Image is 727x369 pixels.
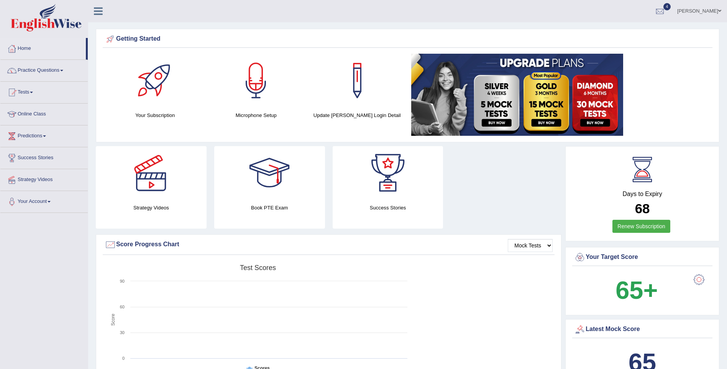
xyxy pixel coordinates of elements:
[240,264,276,272] tspan: Test scores
[209,111,302,119] h4: Microphone Setup
[574,252,711,263] div: Your Target Score
[214,204,325,212] h4: Book PTE Exam
[120,305,125,309] text: 60
[120,330,125,335] text: 30
[0,169,88,188] a: Strategy Videos
[663,3,671,10] span: 4
[105,33,711,45] div: Getting Started
[120,279,125,283] text: 90
[635,201,650,216] b: 68
[574,191,711,198] h4: Days to Expiry
[122,356,125,361] text: 0
[0,147,88,166] a: Success Stories
[0,125,88,145] a: Predictions
[0,38,86,57] a: Home
[333,204,443,212] h4: Success Stories
[96,204,207,212] h4: Strategy Videos
[310,111,404,119] h4: Update [PERSON_NAME] Login Detail
[108,111,202,119] h4: Your Subscription
[615,276,658,304] b: 65+
[574,324,711,335] div: Latest Mock Score
[110,314,116,326] tspan: Score
[0,82,88,101] a: Tests
[105,239,553,250] div: Score Progress Chart
[411,54,623,136] img: small5.jpg
[0,191,88,210] a: Your Account
[0,60,88,79] a: Practice Questions
[0,104,88,123] a: Online Class
[612,220,670,233] a: Renew Subscription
